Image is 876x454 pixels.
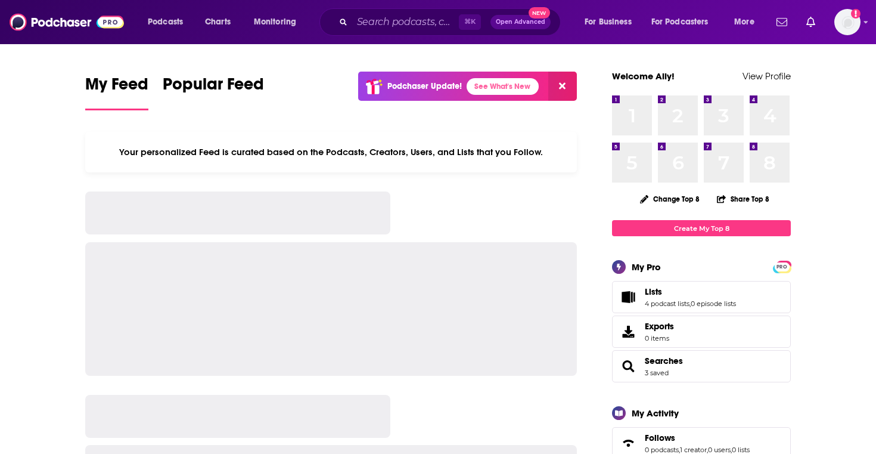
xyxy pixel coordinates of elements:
span: Logged in as amaclellan [834,9,861,35]
div: Search podcasts, credits, & more... [331,8,572,36]
span: Lists [612,281,791,313]
div: My Pro [632,261,661,273]
a: PRO [775,262,789,271]
span: Open Advanced [496,19,545,25]
img: Podchaser - Follow, Share and Rate Podcasts [10,11,124,33]
span: New [529,7,550,18]
button: open menu [576,13,647,32]
span: My Feed [85,74,148,101]
a: Searches [645,356,683,366]
div: My Activity [632,407,679,419]
a: Exports [612,316,791,348]
a: My Feed [85,74,148,110]
a: Follows [616,435,640,452]
span: , [707,446,708,454]
a: 0 users [708,446,731,454]
svg: Add a profile image [851,9,861,18]
button: open menu [644,13,726,32]
button: open menu [246,13,312,32]
span: Lists [645,286,662,297]
input: Search podcasts, credits, & more... [352,13,459,32]
span: For Business [585,14,632,30]
a: Popular Feed [163,74,264,110]
span: Podcasts [148,14,183,30]
span: Follows [645,433,675,443]
span: Exports [616,323,640,340]
span: More [734,14,754,30]
span: Searches [612,350,791,382]
span: Popular Feed [163,74,264,101]
a: 0 podcasts [645,446,679,454]
span: For Podcasters [651,14,709,30]
a: View Profile [743,70,791,82]
a: Welcome Ally! [612,70,675,82]
span: Exports [645,321,674,332]
div: Your personalized Feed is curated based on the Podcasts, Creators, Users, and Lists that you Follow. [85,132,577,172]
span: , [731,446,732,454]
button: Change Top 8 [633,192,707,206]
a: Lists [645,286,736,297]
button: Open AdvancedNew [490,15,551,29]
button: open menu [139,13,198,32]
a: 0 lists [732,446,750,454]
a: See What's New [467,78,539,95]
button: Share Top 8 [716,187,770,211]
a: Follows [645,433,750,443]
a: 4 podcast lists [645,299,689,308]
button: Show profile menu [834,9,861,35]
span: , [689,299,691,308]
p: Podchaser Update! [387,81,462,91]
span: 0 items [645,334,674,342]
img: User Profile [834,9,861,35]
a: Charts [197,13,238,32]
button: open menu [726,13,769,32]
span: ⌘ K [459,14,481,30]
a: 0 episode lists [691,299,736,308]
span: Charts [205,14,231,30]
a: Create My Top 8 [612,220,791,236]
a: Lists [616,289,640,305]
a: 3 saved [645,369,669,377]
span: , [679,446,680,454]
a: Searches [616,358,640,375]
a: Show notifications dropdown [802,12,820,32]
a: 1 creator [680,446,707,454]
span: Monitoring [254,14,296,30]
a: Show notifications dropdown [772,12,792,32]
